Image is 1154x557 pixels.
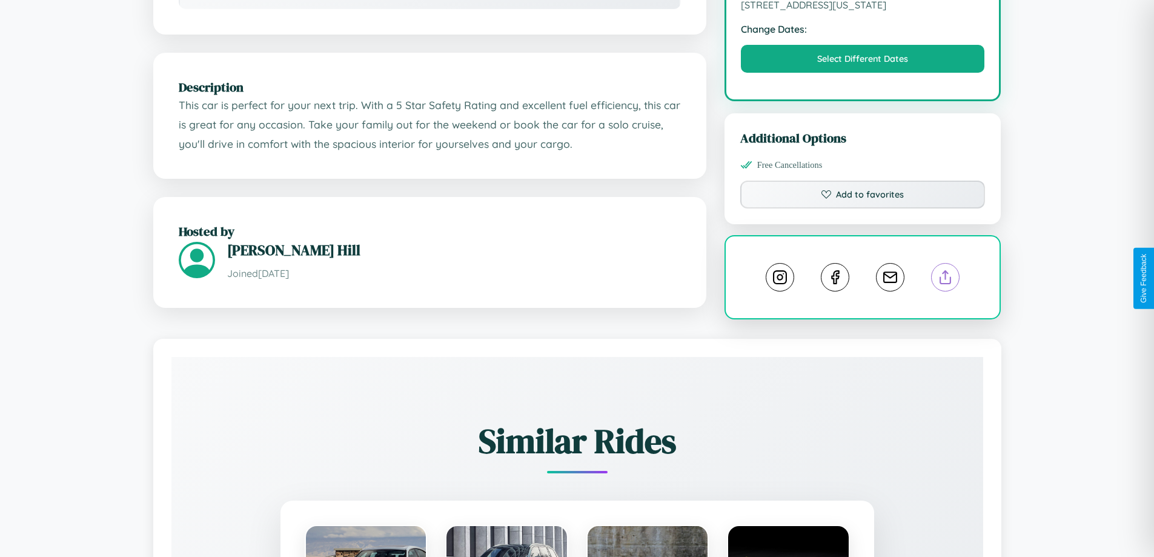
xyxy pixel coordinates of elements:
button: Add to favorites [740,181,986,208]
h2: Hosted by [179,222,681,240]
h2: Description [179,78,681,96]
div: Give Feedback [1139,254,1148,303]
h3: [PERSON_NAME] Hill [227,240,681,260]
button: Select Different Dates [741,45,985,73]
p: Joined [DATE] [227,265,681,282]
h2: Similar Rides [214,418,941,464]
p: This car is perfect for your next trip. With a 5 Star Safety Rating and excellent fuel efficiency... [179,96,681,153]
strong: Change Dates: [741,23,985,35]
h3: Additional Options [740,129,986,147]
span: Free Cancellations [757,160,823,170]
